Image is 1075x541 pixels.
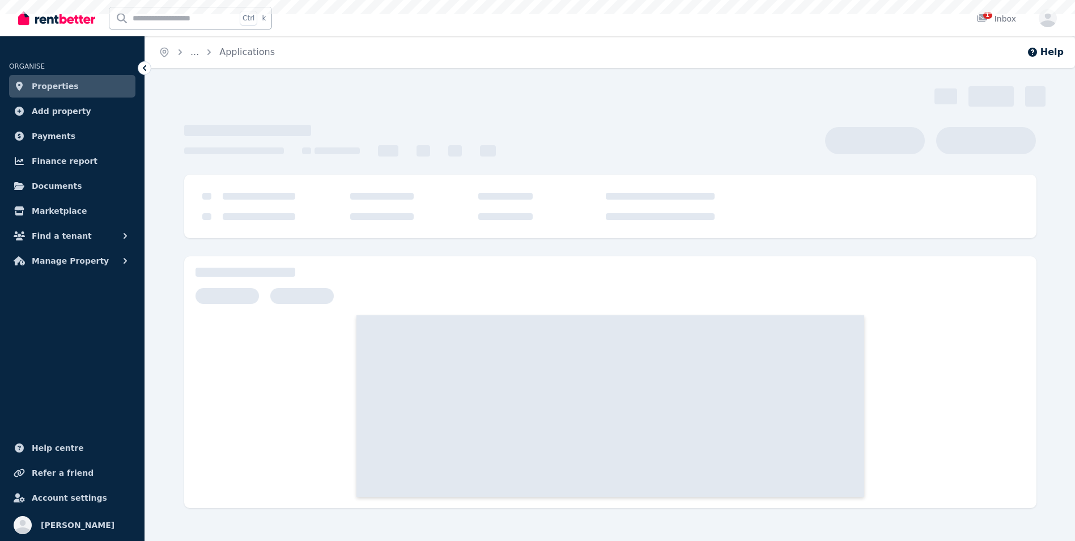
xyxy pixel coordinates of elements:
[9,225,135,247] button: Find a tenant
[32,179,82,193] span: Documents
[9,150,135,172] a: Finance report
[9,462,135,484] a: Refer a friend
[240,11,257,26] span: Ctrl
[9,250,135,272] button: Manage Property
[32,491,107,505] span: Account settings
[9,200,135,222] a: Marketplace
[32,79,79,93] span: Properties
[9,62,45,70] span: ORGANISE
[145,36,288,68] nav: Breadcrumb
[32,204,87,218] span: Marketplace
[9,125,135,147] a: Payments
[32,466,94,480] span: Refer a friend
[32,441,84,455] span: Help centre
[1027,45,1064,59] button: Help
[262,14,266,23] span: k
[32,254,109,268] span: Manage Property
[32,154,97,168] span: Finance report
[976,13,1016,24] div: Inbox
[32,104,91,118] span: Add property
[219,47,275,57] a: Applications
[190,47,199,57] span: ...
[9,100,135,122] a: Add property
[9,437,135,459] a: Help centre
[9,487,135,509] a: Account settings
[32,229,92,243] span: Find a tenant
[983,12,992,19] span: 1
[32,129,75,143] span: Payments
[9,75,135,98] a: Properties
[18,10,95,27] img: RentBetter
[41,518,114,532] span: [PERSON_NAME]
[9,175,135,197] a: Documents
